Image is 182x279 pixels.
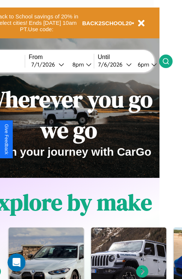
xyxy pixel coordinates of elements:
[82,20,132,26] b: BACK2SCHOOL20
[98,54,159,61] label: Until
[98,61,126,68] div: 7 / 6 / 2026
[69,61,86,68] div: 8pm
[31,61,59,68] div: 7 / 1 / 2026
[29,54,94,61] label: From
[66,61,94,68] button: 8pm
[8,253,26,271] iframe: Intercom live chat
[132,61,159,68] button: 6pm
[4,124,9,155] div: Give Feedback
[29,61,66,68] button: 7/1/2026
[134,61,151,68] div: 6pm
